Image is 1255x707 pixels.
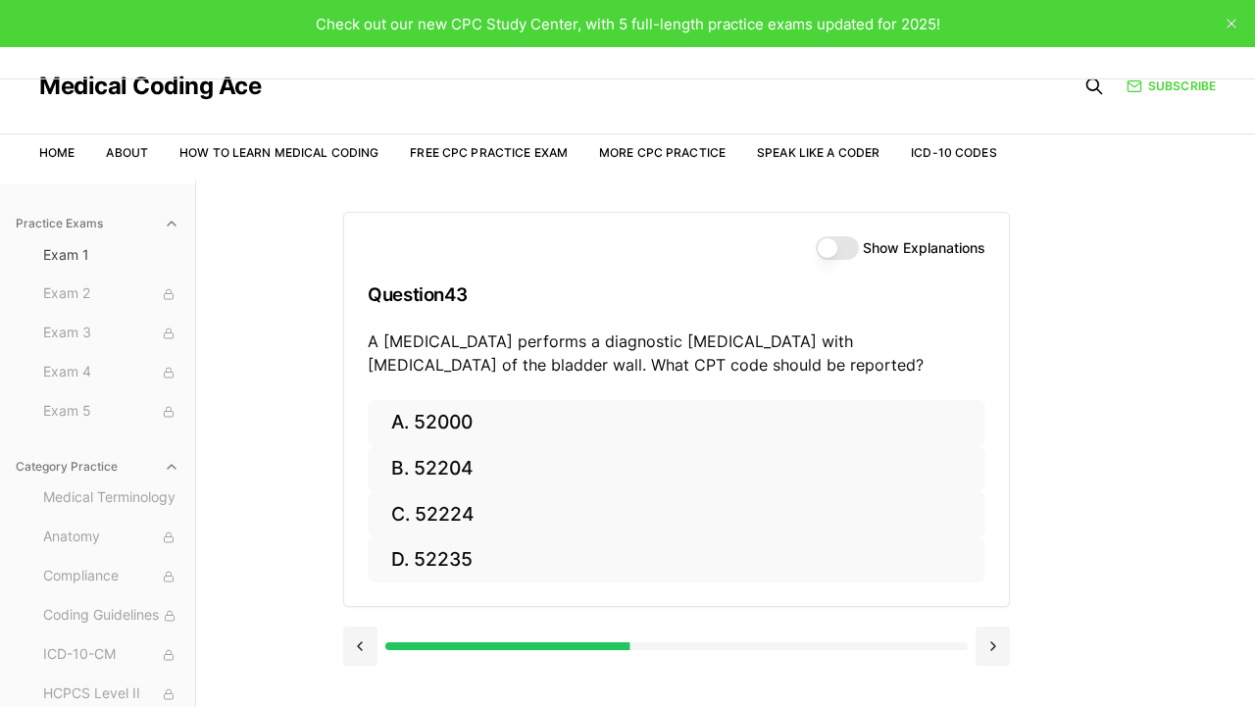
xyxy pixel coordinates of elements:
a: More CPC Practice [599,145,726,160]
span: Exam 1 [43,245,179,265]
a: About [106,145,148,160]
button: B. 52204 [368,446,985,492]
button: Exam 2 [35,278,187,310]
a: Medical Coding Ace [39,75,261,98]
span: ICD-10-CM [43,644,179,666]
span: Compliance [43,566,179,587]
button: Anatomy [35,522,187,553]
button: C. 52224 [368,491,985,537]
a: Speak Like a Coder [757,145,879,160]
button: Exam 3 [35,318,187,349]
button: Compliance [35,561,187,592]
button: close [1216,8,1247,39]
button: Exam 5 [35,396,187,428]
span: Exam 5 [43,401,179,423]
span: Anatomy [43,527,179,548]
button: D. 52235 [368,537,985,583]
button: Coding Guidelines [35,600,187,631]
span: Exam 3 [43,323,179,344]
button: Practice Exams [8,208,187,239]
button: Category Practice [8,451,187,482]
a: Subscribe [1127,77,1216,95]
button: Exam 4 [35,357,187,388]
button: A. 52000 [368,400,985,446]
p: A [MEDICAL_DATA] performs a diagnostic [MEDICAL_DATA] with [MEDICAL_DATA] of the bladder wall. Wh... [368,329,985,377]
button: ICD-10-CM [35,639,187,671]
span: HCPCS Level II [43,683,179,705]
button: Exam 1 [35,239,187,271]
span: Check out our new CPC Study Center, with 5 full-length practice exams updated for 2025! [316,15,940,33]
button: Medical Terminology [35,482,187,514]
a: Home [39,145,75,160]
span: Medical Terminology [43,487,179,509]
span: Exam 2 [43,283,179,305]
span: Exam 4 [43,362,179,383]
a: How to Learn Medical Coding [179,145,378,160]
label: Show Explanations [863,241,985,255]
span: Coding Guidelines [43,605,179,627]
h3: Question 43 [368,266,985,324]
a: Free CPC Practice Exam [410,145,568,160]
a: ICD-10 Codes [911,145,996,160]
